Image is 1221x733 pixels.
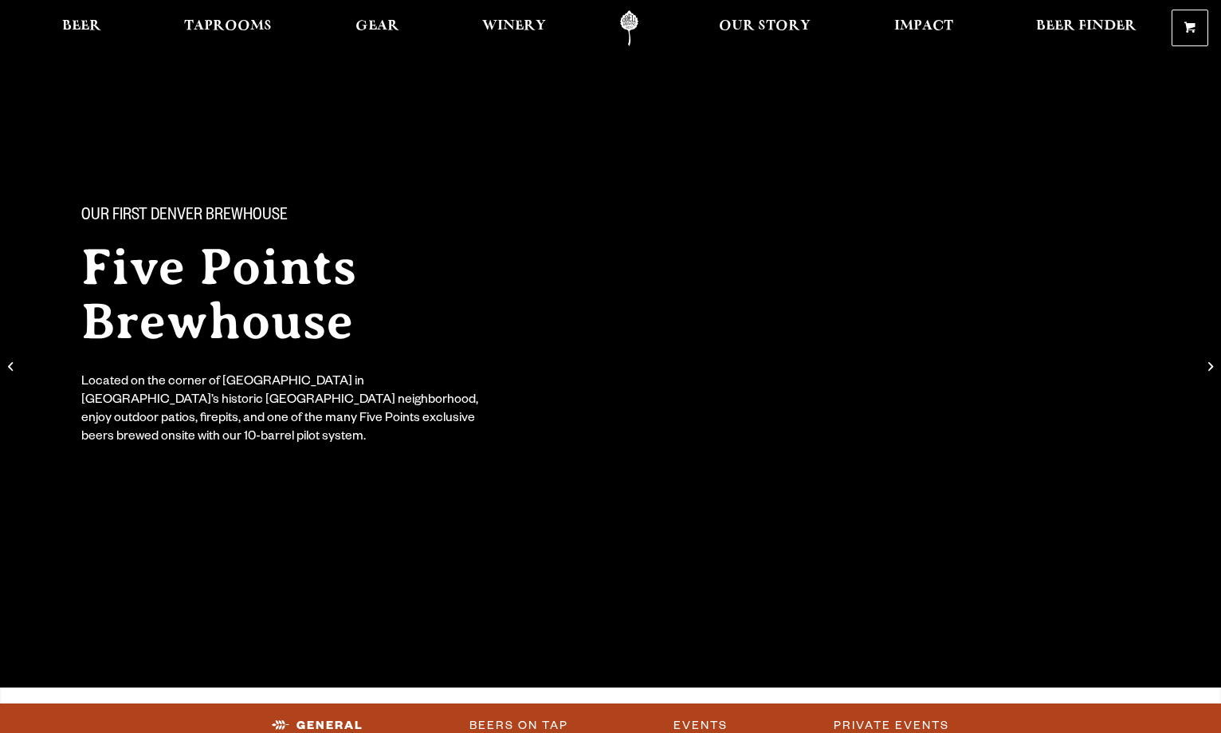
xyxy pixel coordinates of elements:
span: Our Story [719,20,811,33]
span: Winery [482,20,546,33]
span: Gear [355,20,399,33]
a: Beer [52,10,112,46]
a: Our Story [709,10,821,46]
a: Gear [345,10,410,46]
h2: Five Points Brewhouse [81,240,579,349]
span: Taprooms [184,20,272,33]
span: Beer [62,20,101,33]
span: Impact [894,20,953,33]
a: Impact [884,10,964,46]
a: Odell Home [599,10,659,46]
div: Located on the corner of [GEOGRAPHIC_DATA] in [GEOGRAPHIC_DATA]’s historic [GEOGRAPHIC_DATA] neig... [81,374,489,447]
a: Taprooms [174,10,282,46]
a: Beer Finder [1026,10,1147,46]
a: Winery [472,10,556,46]
span: Beer Finder [1036,20,1137,33]
span: Our First Denver Brewhouse [81,207,288,227]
